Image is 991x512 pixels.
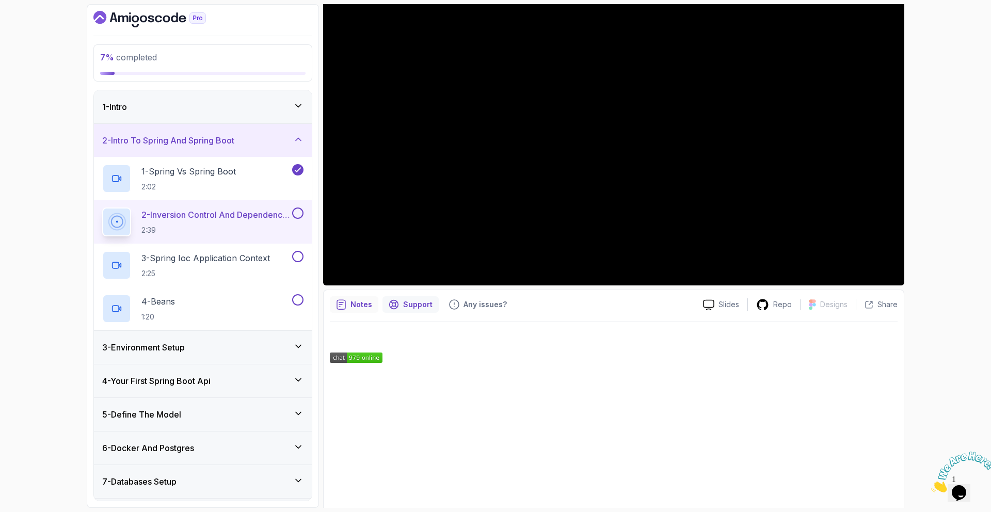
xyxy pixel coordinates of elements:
a: Dashboard [93,11,230,27]
button: 6-Docker And Postgres [94,431,312,465]
h3: 4 - Your First Spring Boot Api [102,375,211,387]
button: 2-Intro To Spring And Spring Boot [94,124,312,157]
button: Share [856,299,898,310]
p: Share [877,299,898,310]
img: Chat attention grabber [4,4,68,45]
p: 1:20 [141,312,175,322]
img: Amigoscode Discord Server Badge [330,353,382,363]
h3: 7 - Databases Setup [102,475,177,488]
h3: 1 - Intro [102,101,127,113]
p: 2:02 [141,182,236,192]
button: 4-Beans1:20 [102,294,303,323]
button: 4-Your First Spring Boot Api [94,364,312,397]
button: 1-Spring Vs Spring Boot2:02 [102,164,303,193]
p: 4 - Beans [141,295,175,308]
a: Slides [695,299,747,310]
iframe: chat widget [927,447,991,497]
button: 3-Environment Setup [94,331,312,364]
p: 2 - Inversion Control And Dependency Injection [141,209,290,221]
p: 2:39 [141,225,290,235]
button: 1-Intro [94,90,312,123]
p: 2:25 [141,268,270,279]
span: 7 % [100,52,114,62]
a: Repo [748,298,800,311]
h3: 5 - Define The Model [102,408,181,421]
p: Slides [718,299,739,310]
h3: 2 - Intro To Spring And Spring Boot [102,134,234,147]
button: 5-Define The Model [94,398,312,431]
button: 7-Databases Setup [94,465,312,498]
button: 2-Inversion Control And Dependency Injection2:39 [102,207,303,236]
span: completed [100,52,157,62]
p: Designs [820,299,848,310]
p: 3 - Spring Ioc Application Context [141,252,270,264]
span: 1 [4,4,8,13]
h3: 6 - Docker And Postgres [102,442,194,454]
p: Repo [773,299,792,310]
h3: 3 - Environment Setup [102,341,185,354]
p: 1 - Spring Vs Spring Boot [141,165,236,178]
button: 3-Spring Ioc Application Context2:25 [102,251,303,280]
